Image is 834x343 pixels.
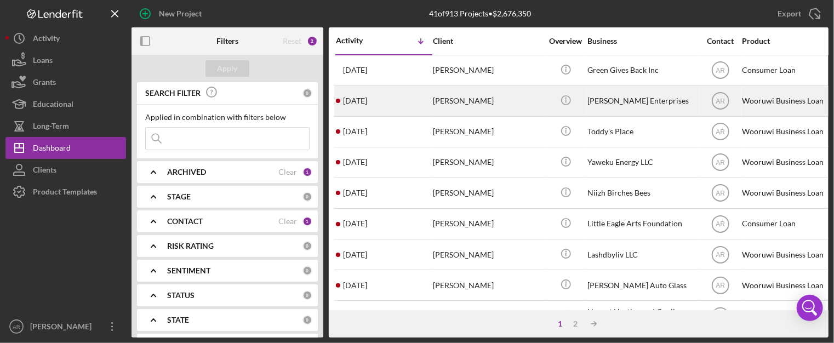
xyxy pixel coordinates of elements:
[278,168,297,176] div: Clear
[167,242,214,250] b: RISK RATING
[167,217,203,226] b: CONTACT
[5,93,126,115] button: Educational
[278,217,297,226] div: Clear
[5,159,126,181] button: Clients
[433,37,542,45] div: Client
[343,219,367,228] time: 2025-07-29 21:46
[545,37,586,45] div: Overview
[167,266,210,275] b: SENTIMENT
[159,3,202,25] div: New Project
[33,27,60,52] div: Activity
[33,49,53,74] div: Loans
[302,192,312,202] div: 0
[145,89,201,98] b: SEARCH FILTER
[27,316,99,340] div: [PERSON_NAME]
[33,181,97,205] div: Product Templates
[33,115,69,140] div: Long-Term
[433,117,542,146] div: [PERSON_NAME]
[797,295,823,321] div: Open Intercom Messenger
[433,209,542,238] div: [PERSON_NAME]
[716,128,725,136] text: AR
[433,301,542,330] div: [PERSON_NAME]
[429,9,531,18] div: 41 of 913 Projects • $2,676,350
[587,56,697,85] div: Green Gives Back Inc
[433,240,542,269] div: [PERSON_NAME]
[167,192,191,201] b: STAGE
[5,316,126,338] button: AR[PERSON_NAME]
[716,67,725,75] text: AR
[5,49,126,71] button: Loans
[587,148,697,177] div: Yaweku Energy LLC
[343,66,367,75] time: 2025-08-14 02:27
[587,37,697,45] div: Business
[343,281,367,290] time: 2025-07-08 12:33
[716,190,725,197] text: AR
[13,324,20,330] text: AR
[167,316,189,324] b: STATE
[132,3,213,25] button: New Project
[433,271,542,300] div: [PERSON_NAME]
[216,37,238,45] b: Filters
[433,56,542,85] div: [PERSON_NAME]
[302,315,312,325] div: 0
[5,115,126,137] button: Long-Term
[716,159,725,167] text: AR
[587,209,697,238] div: Little Eagle Arts Foundation
[343,188,367,197] time: 2025-08-03 20:33
[218,60,238,77] div: Apply
[5,71,126,93] button: Grants
[33,93,73,118] div: Educational
[587,301,697,330] div: Honest Heating and Cooling LLC
[302,290,312,300] div: 0
[5,137,126,159] button: Dashboard
[343,250,367,259] time: 2025-07-22 19:55
[33,71,56,96] div: Grants
[587,117,697,146] div: Toddy's Place
[778,3,801,25] div: Export
[767,3,829,25] button: Export
[167,291,195,300] b: STATUS
[283,37,301,45] div: Reset
[433,87,542,116] div: [PERSON_NAME]
[700,37,741,45] div: Contact
[343,96,367,105] time: 2025-08-13 01:18
[307,36,318,47] div: 2
[302,88,312,98] div: 0
[568,319,583,328] div: 2
[587,240,697,269] div: Lashdbyliv LLC
[343,158,367,167] time: 2025-08-10 18:00
[302,266,312,276] div: 0
[167,168,206,176] b: ARCHIVED
[433,179,542,208] div: [PERSON_NAME]
[587,271,697,300] div: [PERSON_NAME] Auto Glass
[33,137,71,162] div: Dashboard
[302,241,312,251] div: 0
[587,179,697,208] div: Niizh Birches Bees
[716,251,725,259] text: AR
[145,113,310,122] div: Applied in combination with filters below
[5,27,126,49] button: Activity
[716,220,725,228] text: AR
[205,60,249,77] button: Apply
[343,127,367,136] time: 2025-08-11 20:33
[5,181,126,203] button: Product Templates
[33,159,56,184] div: Clients
[552,319,568,328] div: 1
[336,36,384,45] div: Activity
[587,87,697,116] div: [PERSON_NAME] Enterprises
[716,98,725,105] text: AR
[302,167,312,177] div: 1
[716,282,725,289] text: AR
[302,216,312,226] div: 1
[433,148,542,177] div: [PERSON_NAME]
